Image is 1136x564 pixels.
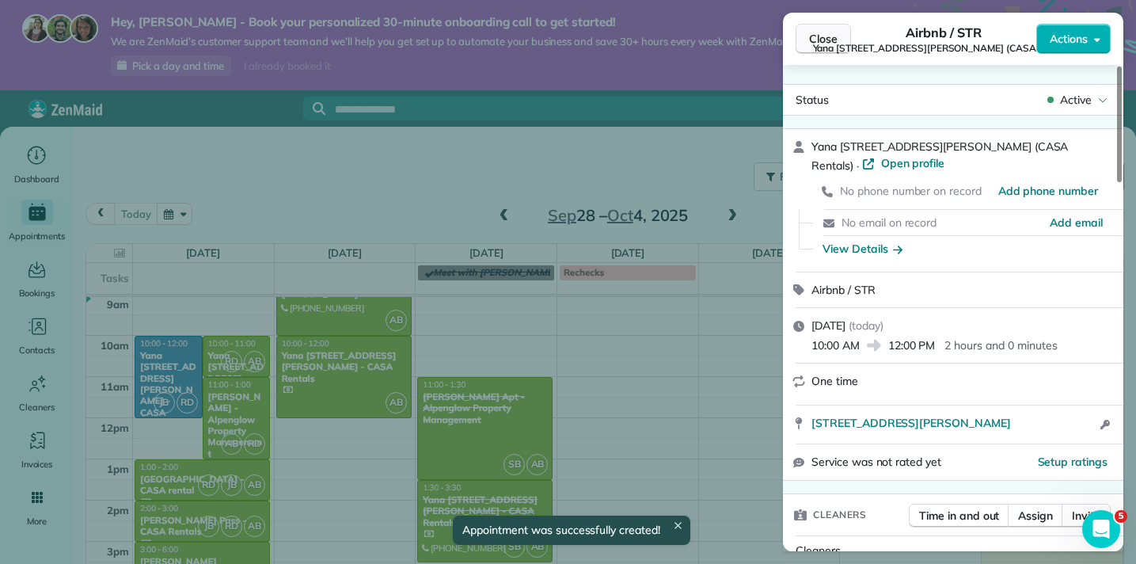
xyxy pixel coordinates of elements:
[1018,508,1053,524] span: Assign
[919,508,999,524] span: Time in and out
[849,318,883,333] span: ( today )
[1060,92,1092,108] span: Active
[811,318,845,333] span: [DATE]
[796,24,851,54] button: Close
[998,183,1098,199] a: Add phone number
[823,241,902,257] button: View Details
[944,337,1057,353] p: 2 hours and 0 minutes
[811,415,1096,431] a: [STREET_ADDRESS][PERSON_NAME]
[811,454,941,471] span: Service was not rated yet
[888,337,936,353] span: 12:00 PM
[1008,504,1063,528] button: Assign
[811,283,876,297] span: Airbnb / STR
[796,93,829,107] span: Status
[811,139,1068,173] span: Yana [STREET_ADDRESS][PERSON_NAME] (CASA Rentals)
[811,374,858,388] span: One time
[1038,454,1108,470] button: Setup ratings
[1072,508,1100,524] span: Invite
[1115,510,1127,523] span: 5
[840,184,982,198] span: No phone number on record
[813,42,1075,55] span: Yana [STREET_ADDRESS][PERSON_NAME] (CASA Rentals)
[1096,415,1114,434] button: Open access information
[881,155,945,171] span: Open profile
[862,155,945,171] a: Open profile
[842,215,937,230] span: No email on record
[853,159,862,172] span: ·
[811,337,860,353] span: 10:00 AM
[1050,31,1088,47] span: Actions
[809,31,838,47] span: Close
[906,23,982,42] span: Airbnb / STR
[811,415,1011,431] span: [STREET_ADDRESS][PERSON_NAME]
[1062,504,1111,528] button: Invite
[796,543,841,558] span: Cleaners
[813,507,866,523] span: Cleaners
[453,516,690,545] div: Appointment was successfully created!
[1082,510,1120,548] iframe: Intercom live chat
[1050,215,1103,231] a: Add email
[909,504,1009,528] button: Time in and out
